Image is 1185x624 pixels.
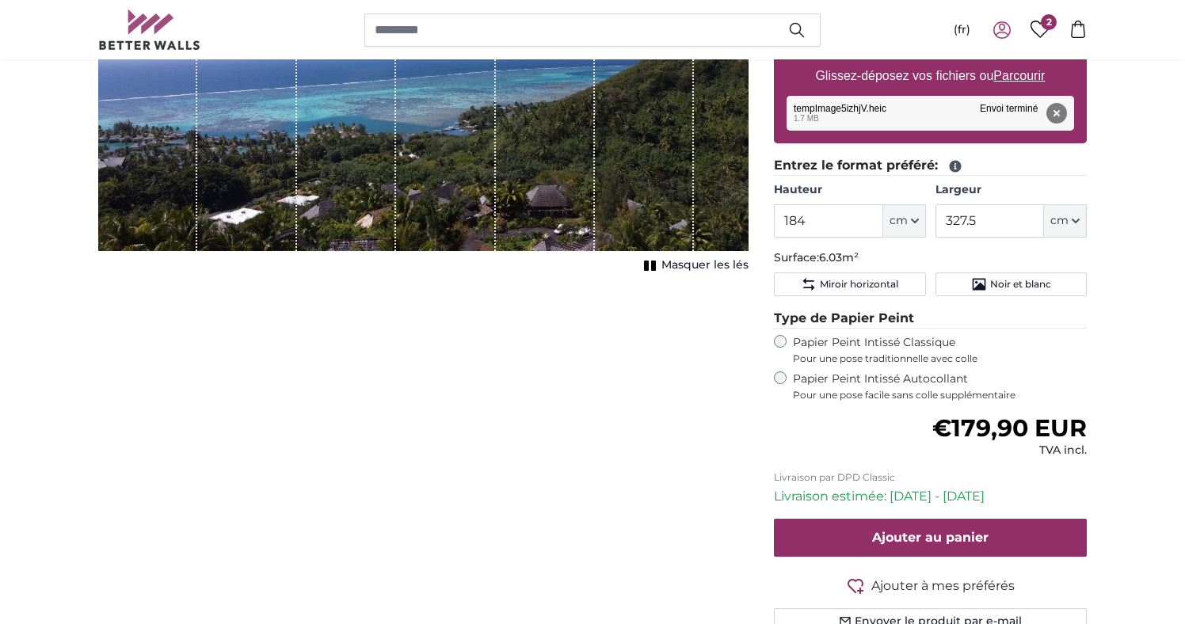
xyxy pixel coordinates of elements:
[819,250,859,264] span: 6.03m²
[890,213,908,229] span: cm
[941,16,983,44] button: (fr)
[793,371,1087,401] label: Papier Peint Intissé Autocollant
[774,182,925,198] label: Hauteur
[1041,14,1057,30] span: 2
[871,576,1015,595] span: Ajouter à mes préférés
[990,278,1051,291] span: Noir et blanc
[774,471,1087,484] p: Livraison par DPD Classic
[774,487,1087,506] p: Livraison estimée: [DATE] - [DATE]
[883,204,926,238] button: cm
[774,250,1087,266] p: Surface:
[820,278,898,291] span: Miroir horizontal
[810,60,1052,92] label: Glissez-déposez vos fichiers ou
[98,10,201,50] img: Betterwalls
[793,335,1087,365] label: Papier Peint Intissé Classique
[774,576,1087,595] button: Ajouter à mes préférés
[774,156,1087,176] legend: Entrez le format préféré:
[1044,204,1087,238] button: cm
[774,309,1087,329] legend: Type de Papier Peint
[935,272,1087,296] button: Noir et blanc
[774,272,925,296] button: Miroir horizontal
[774,519,1087,557] button: Ajouter au panier
[639,254,749,276] button: Masquer les lés
[793,389,1087,401] span: Pour une pose facile sans colle supplémentaire
[932,413,1087,443] span: €179,90 EUR
[793,352,1087,365] span: Pour une pose traditionnelle avec colle
[661,257,749,273] span: Masquer les lés
[872,530,989,545] span: Ajouter au panier
[935,182,1087,198] label: Largeur
[1050,213,1069,229] span: cm
[932,443,1087,458] div: TVA incl.
[994,69,1046,82] u: Parcourir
